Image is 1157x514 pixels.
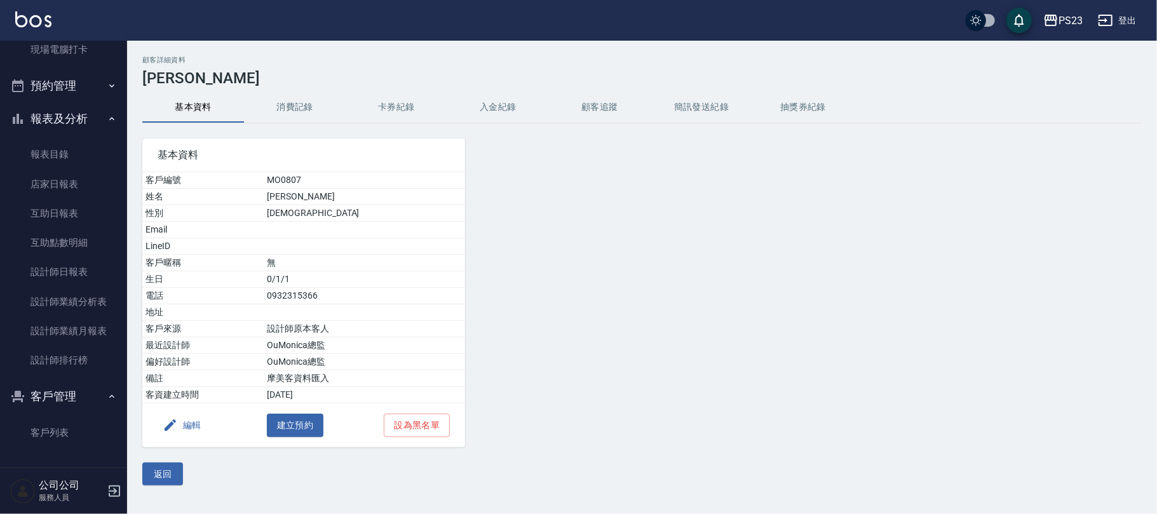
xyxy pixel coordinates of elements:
button: 報表及分析 [5,102,122,135]
button: 建立預約 [267,414,324,437]
td: [PERSON_NAME] [264,189,465,205]
td: 地址 [142,304,264,321]
button: 顧客追蹤 [549,92,651,123]
div: PS23 [1059,13,1083,29]
button: 消費記錄 [244,92,346,123]
h3: [PERSON_NAME] [142,69,1142,87]
a: 互助日報表 [5,199,122,228]
a: 設計師日報表 [5,257,122,287]
button: 簡訊發送紀錄 [651,92,752,123]
a: 報表目錄 [5,140,122,169]
td: 客資建立時間 [142,387,264,403]
button: 卡券紀錄 [346,92,447,123]
button: 設為黑名單 [384,414,450,437]
td: OuMonica總監 [264,337,465,354]
td: 客戶暱稱 [142,255,264,271]
a: 互助點數明細 [5,228,122,257]
td: 最近設計師 [142,337,264,354]
button: 返回 [142,463,183,486]
button: 抽獎券紀錄 [752,92,854,123]
span: 基本資料 [158,149,450,161]
a: 現場電腦打卡 [5,35,122,64]
td: 客戶來源 [142,321,264,337]
h5: 公司公司 [39,479,104,492]
td: 客戶編號 [142,172,264,189]
td: [DATE] [264,387,465,403]
a: 設計師業績月報表 [5,316,122,346]
td: MO0807 [264,172,465,189]
button: 基本資料 [142,92,244,123]
button: 客戶管理 [5,380,122,413]
img: Logo [15,11,51,27]
td: 0932315366 [264,288,465,304]
button: 入金紀錄 [447,92,549,123]
td: 無 [264,255,465,271]
td: LineID [142,238,264,255]
a: 設計師排行榜 [5,346,122,375]
button: 編輯 [158,414,206,437]
button: 登出 [1093,9,1142,32]
a: 店家日報表 [5,170,122,199]
button: PS23 [1038,8,1088,34]
td: 姓名 [142,189,264,205]
img: Person [10,478,36,504]
td: 摩美客資料匯入 [264,370,465,387]
a: 客戶列表 [5,418,122,447]
td: 備註 [142,370,264,387]
a: 設計師業績分析表 [5,287,122,316]
td: OuMonica總監 [264,354,465,370]
td: 設計師原本客人 [264,321,465,337]
button: 預約管理 [5,69,122,102]
td: 0/1/1 [264,271,465,288]
h2: 顧客詳細資料 [142,56,1142,64]
button: save [1006,8,1032,33]
td: 偏好設計師 [142,354,264,370]
td: Email [142,222,264,238]
td: 電話 [142,288,264,304]
td: 生日 [142,271,264,288]
td: 性別 [142,205,264,222]
p: 服務人員 [39,492,104,503]
td: [DEMOGRAPHIC_DATA] [264,205,465,222]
